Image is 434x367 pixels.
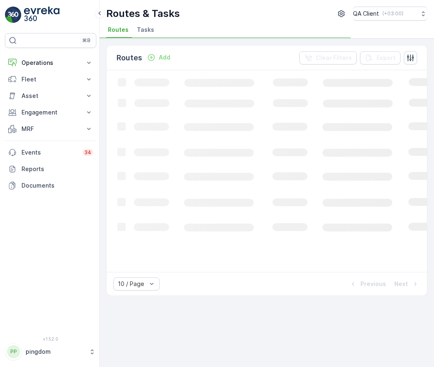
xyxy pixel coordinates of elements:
button: PPpingdom [5,343,96,360]
p: Clear Filters [316,54,352,62]
button: Export [360,51,401,64]
p: Events [21,148,78,157]
a: Documents [5,177,96,194]
p: ( +03:00 ) [382,10,403,17]
p: QA Client [353,10,379,18]
a: Reports [5,161,96,177]
p: Operations [21,59,80,67]
p: Fleet [21,75,80,83]
p: Add [159,53,170,62]
button: Engagement [5,104,96,121]
p: Routes & Tasks [106,7,180,20]
p: Engagement [21,108,80,117]
button: Fleet [5,71,96,88]
img: logo [5,7,21,23]
p: Next [394,280,408,288]
button: Add [144,52,174,62]
span: Tasks [137,26,154,34]
p: 34 [84,149,91,156]
button: QA Client(+03:00) [353,7,427,21]
p: Routes [117,52,142,64]
div: PP [7,345,20,358]
p: Asset [21,92,80,100]
button: Asset [5,88,96,104]
span: Routes [108,26,129,34]
button: Previous [348,279,387,289]
span: v 1.52.0 [5,336,96,341]
button: MRF [5,121,96,137]
button: Next [393,279,420,289]
p: Previous [360,280,386,288]
p: pingdom [26,348,85,356]
p: Documents [21,181,93,190]
button: Clear Filters [299,51,357,64]
img: logo_light-DOdMpM7g.png [24,7,60,23]
p: MRF [21,125,80,133]
p: Reports [21,165,93,173]
a: Events34 [5,144,96,161]
p: ⌘B [82,37,91,44]
button: Operations [5,55,96,71]
p: Export [377,54,396,62]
